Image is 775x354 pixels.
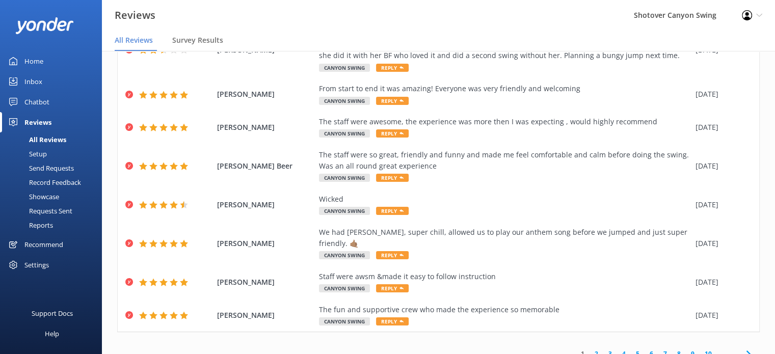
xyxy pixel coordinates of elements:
span: Canyon Swing [319,97,370,105]
div: Send Requests [6,161,74,175]
span: Canyon Swing [319,317,370,325]
div: [DATE] [696,199,746,210]
div: [DATE] [696,122,746,133]
div: We had [PERSON_NAME], super chill, allowed us to play our anthem song before we jumped and just s... [319,227,690,250]
div: Reports [6,218,53,232]
div: Reviews [24,112,51,132]
a: All Reviews [6,132,102,147]
span: [PERSON_NAME] [217,89,314,100]
span: Survey Results [172,35,223,45]
div: Recommend [24,234,63,255]
div: [DATE] [696,277,746,288]
div: The staff were so great, friendly and funny and made me feel comfortable and calm before doing th... [319,149,690,172]
span: [PERSON_NAME] Beer [217,160,314,172]
a: Send Requests [6,161,102,175]
span: Canyon Swing [319,284,370,292]
a: Showcase [6,189,102,204]
div: Inbox [24,71,42,92]
span: Canyon Swing [319,64,370,72]
span: [PERSON_NAME] [217,199,314,210]
span: Canyon Swing [319,207,370,215]
div: Home [24,51,43,71]
span: Reply [376,64,409,72]
a: Reports [6,218,102,232]
div: Help [45,323,59,344]
div: [DATE] [696,310,746,321]
a: Requests Sent [6,204,102,218]
div: All Reviews [6,132,66,147]
a: Record Feedback [6,175,102,189]
div: The fun and supportive crew who made the experience so memorable [319,304,690,315]
span: Reply [376,174,409,182]
span: [PERSON_NAME] [217,238,314,249]
a: Setup [6,147,102,161]
div: [DATE] [696,160,746,172]
div: Showcase [6,189,59,204]
span: Reply [376,251,409,259]
div: Record Feedback [6,175,81,189]
span: [PERSON_NAME] [217,277,314,288]
div: Settings [24,255,49,275]
div: Requests Sent [6,204,72,218]
div: Chatbot [24,92,49,112]
span: Reply [376,317,409,325]
span: Canyon Swing [319,251,370,259]
div: From start to end it was amazing! Everyone was very friendly and welcoming [319,83,690,94]
div: Support Docs [32,303,73,323]
span: Reply [376,207,409,215]
span: [PERSON_NAME] [217,310,314,321]
span: Canyon Swing [319,174,370,182]
span: All Reviews [115,35,153,45]
span: [PERSON_NAME] [217,122,314,133]
span: Canyon Swing [319,129,370,138]
span: Reply [376,284,409,292]
div: The staff were awesome, the experience was more then I was expecting , would highly recommend [319,116,690,127]
div: [DATE] [696,89,746,100]
div: Setup [6,147,47,161]
span: Reply [376,97,409,105]
h3: Reviews [115,7,155,23]
div: [DATE] [696,238,746,249]
img: yonder-white-logo.png [15,17,74,34]
div: Staff were awsm &made it easy to follow instruction [319,271,690,282]
div: Wicked [319,194,690,205]
span: Reply [376,129,409,138]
